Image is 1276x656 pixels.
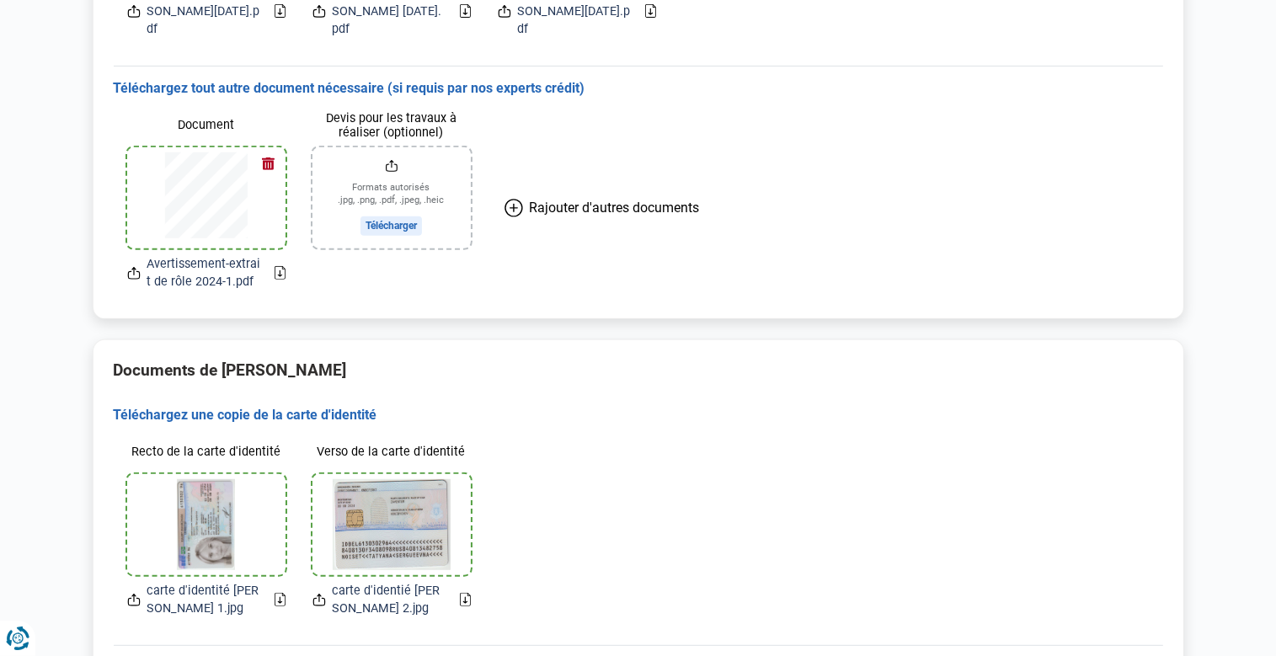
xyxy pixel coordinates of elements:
[530,200,700,216] span: Rajouter d'autres documents
[275,4,286,18] a: Download
[127,111,286,141] label: Document
[177,479,234,570] img: idCardCoApplicant1File
[333,479,451,570] img: idCardCoApplicant2File
[460,4,471,18] a: Download
[127,438,286,467] label: Recto de la carte d'identité
[114,80,1163,98] h3: Téléchargez tout autre document nécessaire (si requis par nos experts crédit)
[114,407,1163,424] h3: Téléchargez une copie de la carte d'identité
[312,438,471,467] label: Verso de la carte d'identité
[275,593,286,606] a: Download
[147,255,261,291] span: Avertissement-extrait de rôle 2024-1.pdf
[460,593,471,606] a: Download
[312,111,471,141] label: Devis pour les travaux à réaliser (optionnel)
[484,111,720,305] button: Rajouter d'autres documents
[114,360,1163,380] h2: Documents de [PERSON_NAME]
[333,582,446,618] span: carte d'identié [PERSON_NAME] 2.jpg
[147,582,261,618] span: carte d'identité [PERSON_NAME] 1.jpg
[645,4,656,18] a: Download
[275,266,286,280] a: Download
